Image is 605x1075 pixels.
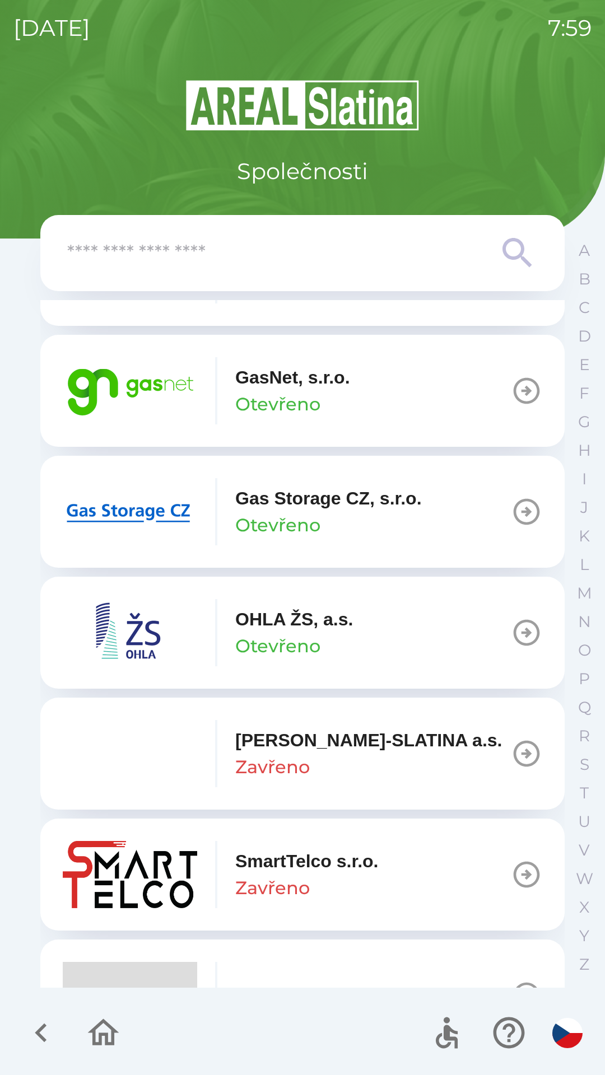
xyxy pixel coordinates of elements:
button: E [570,350,598,379]
p: N [578,612,591,632]
img: e7973d4e-78b1-4a83-8dc1-9059164483d7.png [63,720,197,787]
button: C [570,293,598,322]
button: P [570,665,598,693]
p: Otevřeno [235,633,320,660]
button: [PERSON_NAME]-SLATINA a.s.Zavřeno [40,698,565,810]
p: [DATE] [13,11,90,45]
button: S [570,750,598,779]
p: R [579,726,590,746]
p: 7:59 [548,11,592,45]
img: 95230cbc-907d-4dce-b6ee-20bf32430970.png [63,599,197,666]
button: Q [570,693,598,722]
button: R [570,722,598,750]
button: J [570,493,598,522]
p: H [578,441,591,460]
button: OHLA ŽS, a.s.Otevřeno [40,577,565,689]
button: W [570,864,598,893]
p: M [577,583,592,603]
p: W [576,869,593,889]
p: Y [579,926,589,946]
p: Gas Storage CZ, s.r.o. [235,485,422,512]
p: Q [578,698,591,717]
p: U [578,812,590,831]
button: G [570,408,598,436]
button: F [570,379,598,408]
button: A [570,236,598,265]
p: T [580,783,589,803]
p: Z [579,955,589,974]
button: H [570,436,598,465]
button: U [570,807,598,836]
p: A [579,241,590,260]
p: test testovy [235,982,335,1009]
button: B [570,265,598,293]
img: cs flag [552,1018,583,1048]
p: X [579,898,589,917]
img: 95bd5263-4d84-4234-8c68-46e365c669f1.png [63,357,197,424]
img: 2bd567fa-230c-43b3-b40d-8aef9e429395.png [63,478,197,545]
button: N [570,607,598,636]
p: E [579,355,590,375]
p: P [579,669,590,689]
button: X [570,893,598,922]
p: O [578,641,591,660]
button: K [570,522,598,550]
button: SmartTelco s.r.o.Zavřeno [40,819,565,931]
p: S [580,755,589,774]
button: M [570,579,598,607]
p: Zavřeno [235,754,310,780]
p: Zavřeno [235,875,310,901]
p: [PERSON_NAME]-SLATINA a.s. [235,727,502,754]
button: test testovy [40,940,565,1051]
p: J [580,498,588,517]
p: K [579,526,590,546]
button: V [570,836,598,864]
button: L [570,550,598,579]
p: V [579,840,590,860]
img: a1091e8c-df79-49dc-bd76-976ff18fd19d.png [63,841,197,908]
img: Logo [40,78,565,132]
p: B [579,269,590,289]
p: Otevřeno [235,512,320,539]
p: OHLA ŽS, a.s. [235,606,353,633]
button: Z [570,950,598,979]
button: I [570,465,598,493]
p: G [578,412,590,432]
button: GasNet, s.r.o.Otevřeno [40,335,565,447]
button: O [570,636,598,665]
img: 240x120 [63,962,197,1029]
p: Otevřeno [235,391,320,418]
p: Společnosti [237,155,368,188]
button: Y [570,922,598,950]
p: I [582,469,587,489]
p: F [579,384,589,403]
p: L [580,555,589,574]
button: T [570,779,598,807]
p: GasNet, s.r.o. [235,364,350,391]
button: D [570,322,598,350]
p: D [578,326,591,346]
p: C [579,298,590,317]
p: SmartTelco s.r.o. [235,848,379,875]
button: Gas Storage CZ, s.r.o.Otevřeno [40,456,565,568]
